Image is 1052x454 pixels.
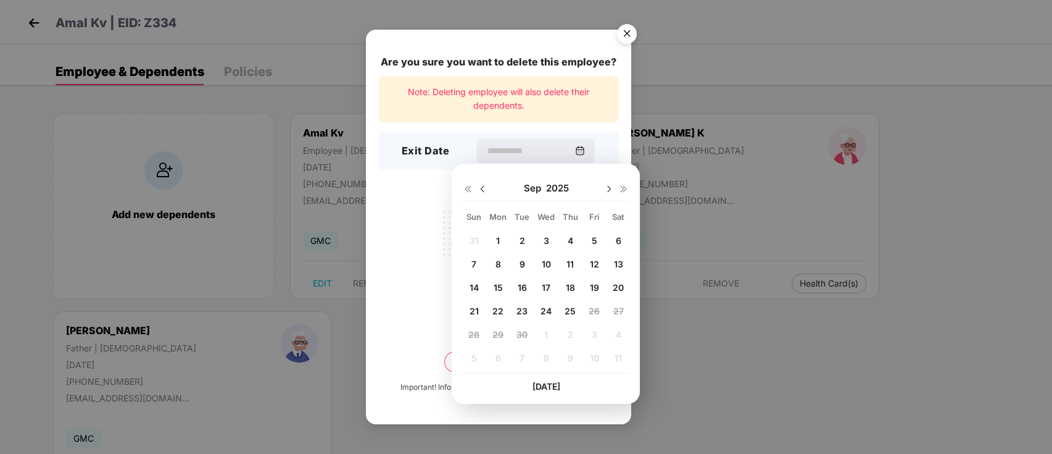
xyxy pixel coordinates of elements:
[378,54,619,70] div: Are you sure you want to delete this employee?
[589,259,598,269] span: 12
[615,235,621,246] span: 6
[589,282,598,293] span: 19
[469,306,478,316] span: 21
[511,211,532,222] div: Tue
[613,282,624,293] span: 20
[545,182,568,195] span: 2025
[535,211,557,222] div: Wed
[444,351,553,372] button: Delete permanently
[567,235,573,246] span: 4
[487,211,508,222] div: Mon
[429,204,568,301] img: svg+xml;base64,PHN2ZyB4bWxucz0iaHR0cDovL3d3dy53My5vcmcvMjAwMC9zdmciIHdpZHRoPSIyMjQiIGhlaWdodD0iMT...
[519,235,524,246] span: 2
[583,211,605,222] div: Fri
[540,306,552,316] span: 24
[532,381,560,392] span: [DATE]
[619,184,629,194] img: svg+xml;base64,PHN2ZyB4bWxucz0iaHR0cDovL3d3dy53My5vcmcvMjAwMC9zdmciIHdpZHRoPSIxNiIgaGVpZ2h0PSIxNi...
[565,306,576,316] span: 25
[542,282,550,293] span: 17
[492,306,503,316] span: 22
[463,184,473,194] img: svg+xml;base64,PHN2ZyB4bWxucz0iaHR0cDovL3d3dy53My5vcmcvMjAwMC9zdmciIHdpZHRoPSIxNiIgaGVpZ2h0PSIxNi...
[400,382,597,393] div: Important! Information once deleted, can’t be recovered.
[613,259,623,269] span: 13
[402,143,450,159] h3: Exit Date
[478,184,487,194] img: svg+xml;base64,PHN2ZyBpZD0iRHJvcGRvd24tMzJ4MzIiIHhtbG5zPSJodHRwOi8vd3d3LnczLm9yZy8yMDAwL3N2ZyIgd2...
[517,282,526,293] span: 16
[496,235,500,246] span: 1
[607,211,629,222] div: Sat
[591,235,597,246] span: 5
[471,259,476,269] span: 7
[516,306,528,316] span: 23
[495,259,500,269] span: 8
[463,211,484,222] div: Sun
[543,235,549,246] span: 3
[604,184,614,194] img: svg+xml;base64,PHN2ZyBpZD0iRHJvcGRvd24tMzJ4MzIiIHhtbG5zPSJodHRwOi8vd3d3LnczLm9yZy8yMDAwL3N2ZyIgd2...
[378,76,619,122] div: Note: Deleting employee will also delete their dependents.
[565,282,574,293] span: 18
[519,259,524,269] span: 9
[610,18,643,51] button: Close
[610,19,644,53] img: svg+xml;base64,PHN2ZyB4bWxucz0iaHR0cDovL3d3dy53My5vcmcvMjAwMC9zdmciIHdpZHRoPSI1NiIgaGVpZ2h0PSI1Ni...
[469,282,478,293] span: 14
[493,282,502,293] span: 15
[523,182,545,195] span: Sep
[541,259,550,269] span: 10
[566,259,574,269] span: 11
[575,146,585,156] img: svg+xml;base64,PHN2ZyBpZD0iQ2FsZW5kYXItMzJ4MzIiIHhtbG5zPSJodHRwOi8vd3d3LnczLm9yZy8yMDAwL3N2ZyIgd2...
[559,211,581,222] div: Thu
